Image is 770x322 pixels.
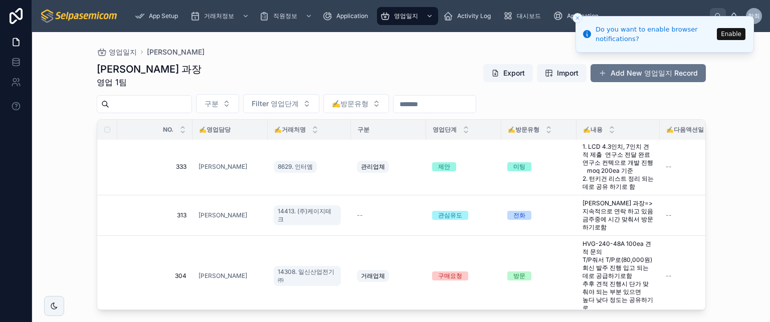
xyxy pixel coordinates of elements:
[357,211,363,219] span: --
[438,211,462,220] div: 관심유도
[507,271,570,280] a: 방문
[357,159,420,175] a: 관리업체
[199,126,231,134] span: ✍️영업담당
[550,7,606,25] a: Application
[273,12,297,20] span: 직원정보
[132,7,185,25] a: App Setup
[361,163,385,171] span: 관리업체
[204,12,234,20] span: 거래처정보
[97,47,137,57] a: 영업일지
[274,159,345,175] a: 8629. 인터엠
[274,266,341,286] a: 14308. 일신산업전기㈜
[438,271,462,280] div: 구매요청
[357,211,420,219] a: --
[357,126,369,134] span: 구분
[666,163,672,171] span: --
[438,162,450,171] div: 제안
[274,126,306,134] span: ✍️거래처명
[199,272,247,280] a: [PERSON_NAME]
[666,126,704,134] span: ✍️다음액션일
[357,268,420,284] a: 거래업체
[274,264,345,288] a: 14308. 일신산업전기㈜
[187,7,254,25] a: 거래처정보
[243,94,319,113] button: Select Button
[336,12,368,20] span: Application
[717,28,745,40] button: Enable
[517,12,541,20] span: 대시보드
[361,272,385,280] span: 거래업체
[319,7,375,25] a: Application
[149,12,178,20] span: App Setup
[483,64,533,82] button: Export
[278,268,337,284] span: 14308. 일신산업전기㈜
[567,12,599,20] span: Application
[199,211,262,219] a: [PERSON_NAME]
[274,203,345,227] a: 14413. (주)케이지테크
[537,64,587,82] button: Import
[394,12,418,20] span: 영업일지
[432,211,495,220] a: 관심유도
[332,99,368,109] span: ✍️방문유형
[199,163,247,171] a: [PERSON_NAME]
[274,205,341,225] a: 14413. (주)케이지테크
[500,7,548,25] a: 대시보드
[278,163,313,171] span: 8629. 인터엠
[163,126,173,134] span: NO.
[583,240,654,312] a: HVG-240-48A 100ea 견적 문의 T/P줘서 T/P로(80,000원) 회신 발주 진행 입고 되는데로 공급하기로함 추후 견적 진행시 단가 맞춰야 되는 부분 있으면 높다...
[127,5,710,27] div: scrollable content
[432,162,495,171] a: 제안
[205,99,219,109] span: 구분
[572,13,583,23] button: Close toast
[666,272,672,280] span: --
[583,143,654,191] a: 1. LCD 4.3인치, 7인치 견적 제출 연구소 전달 완료 연구소 컨텍으로 개발 진행 moq 200ea 기준 2. 턴키건 리스트 정리 되는데로 공유 하기로 함
[323,94,389,113] button: Select Button
[252,99,299,109] span: Filter 영업단계
[557,68,579,78] span: Import
[583,199,654,231] a: [PERSON_NAME] 과장=>지속적으로 연락 하고 있음 금주중에 시간 맞춰서 방문 하기로함
[196,94,239,113] button: Select Button
[199,163,262,171] a: [PERSON_NAME]
[129,272,186,280] a: 304
[433,126,457,134] span: 영업단계
[508,126,539,134] span: ✍️방문유형
[457,12,491,20] span: Activity Log
[666,211,672,219] span: --
[256,7,317,25] a: 직원정보
[377,7,438,25] a: 영업일지
[507,211,570,220] a: 전화
[40,8,119,24] img: App logo
[432,271,495,280] a: 구매요청
[513,162,525,171] div: 미팅
[199,211,247,219] a: [PERSON_NAME]
[278,207,337,223] span: 14413. (주)케이지테크
[440,7,498,25] a: Activity Log
[97,76,202,88] span: 영업 1팀
[748,12,760,20] span: 한최
[129,163,186,171] a: 333
[507,162,570,171] a: 미팅
[513,271,525,280] div: 방문
[583,126,603,134] span: ✍️내용
[274,161,317,173] a: 8629. 인터엠
[199,272,262,280] a: [PERSON_NAME]
[591,64,706,82] button: Add New 영업일지 Record
[513,211,525,220] div: 전화
[596,25,714,44] div: Do you want to enable browser notifications?
[97,62,202,76] h1: [PERSON_NAME] 과장
[109,47,137,57] span: 영업일지
[147,47,205,57] a: [PERSON_NAME]
[129,211,186,219] a: 313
